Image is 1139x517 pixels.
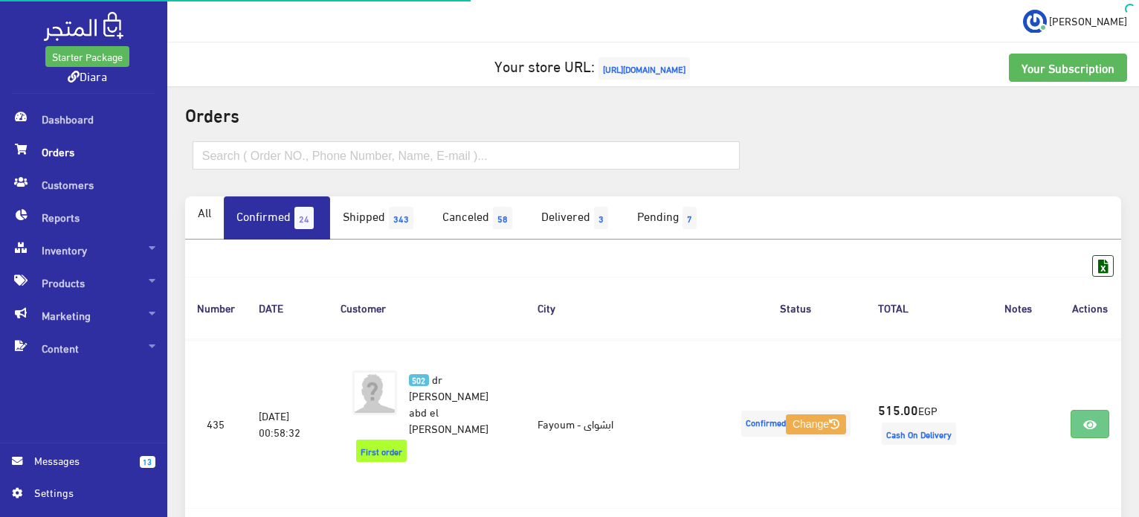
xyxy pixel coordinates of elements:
a: 502 dr [PERSON_NAME] abd el [PERSON_NAME] [409,370,502,436]
th: City [526,277,725,338]
th: Notes [978,277,1059,338]
h2: Orders [185,104,1121,123]
a: 13 Messages [12,452,155,484]
td: 435 [185,339,247,509]
span: Inventory [12,234,155,266]
span: Marketing [12,299,155,332]
button: Change [786,414,846,435]
th: Actions [1059,277,1121,338]
iframe: Drift Widget Chat Controller [1065,415,1121,472]
th: Number [185,277,247,338]
span: dr [PERSON_NAME] abd el [PERSON_NAME] [409,368,488,438]
span: Customers [12,168,155,201]
a: Your store URL:[URL][DOMAIN_NAME] [494,51,694,79]
input: Search ( Order NO., Phone Number, Name, E-mail )... [193,141,740,170]
span: Dashboard [12,103,155,135]
th: TOTAL [866,277,978,338]
td: Fayoum - ابشواى [526,339,725,509]
img: avatar.png [352,370,397,415]
span: Settings [34,484,143,501]
span: Products [12,266,155,299]
span: 7 [683,207,697,229]
a: Settings [12,484,155,508]
a: Diara [68,65,107,86]
span: Reports [12,201,155,234]
a: Pending7 [625,196,713,240]
img: . [44,12,123,41]
a: Starter Package [45,46,129,67]
img: ... [1023,10,1047,33]
span: Content [12,332,155,365]
a: Delivered3 [529,196,625,240]
th: Customer [329,277,526,338]
strong: 515.00 [878,399,918,419]
span: [PERSON_NAME] [1049,11,1127,30]
a: Confirmed24 [224,196,330,240]
td: [DATE] 00:58:32 [247,339,329,509]
span: 13 [140,456,155,468]
span: 502 [409,374,429,387]
span: 3 [594,207,608,229]
span: 58 [493,207,512,229]
a: All [185,196,224,228]
span: Confirmed [741,411,851,437]
span: Messages [34,452,128,469]
a: Canceled58 [430,196,529,240]
span: Cash On Delivery [882,423,956,445]
span: [URL][DOMAIN_NAME] [598,57,690,80]
td: EGP [866,339,978,509]
a: Your Subscription [1009,54,1127,82]
th: Status [726,277,866,338]
a: ... [PERSON_NAME] [1023,9,1127,33]
span: First order [356,440,407,462]
th: DATE [247,277,329,338]
span: 343 [389,207,413,229]
span: Orders [12,135,155,168]
span: 24 [294,207,314,229]
a: Shipped343 [330,196,430,240]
